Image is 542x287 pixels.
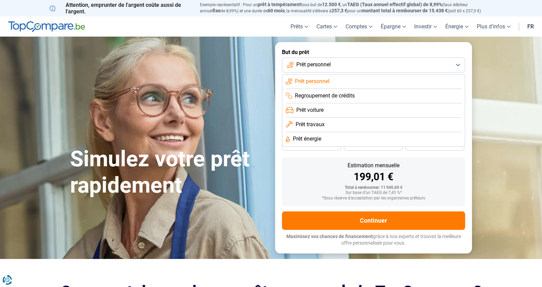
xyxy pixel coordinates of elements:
[523,16,538,37] a: fr
[282,233,465,247] p: grâce à nos experts et trouvez la meilleure offre personnalisée pour vous.
[268,8,285,13] span: 60 mois
[287,163,460,168] div: Estimation mensuelle
[295,92,355,100] span: Regroupement de crédits
[441,16,473,37] a: Énergie
[377,16,410,37] a: Épargne
[8,21,85,32] img: TopCompare
[200,2,492,14] p: Exemple représentatif : Pour un tous but de , un (taux débiteur annuel de 8,99%) et une durée de ...
[213,8,221,13] span: fixe
[287,196,460,201] div: *Sous réserve d'acceptation par les organismes prêteurs
[296,121,325,128] span: Prêt travaux
[70,146,267,199] h1: Simulez votre prêt rapidement
[287,191,460,195] div: Sur base d'un TAEG de 7,45 %*
[287,172,460,182] div: 199,01 €
[286,234,373,239] span: Maximisez vos chances de financement
[428,143,443,147] span: 24 mois
[293,135,321,143] span: Prêt énergie
[287,185,460,190] div: Total à rembourser: 11 940,60 €
[473,16,515,37] a: Plus d'infos
[50,2,192,15] p: Attention, emprunter de l'argent coûte aussi de l'argent.
[347,2,442,7] span: TAEG (Taux annuel effectif global) de 8,99%
[296,106,324,114] span: Prêt voiture
[362,8,448,13] span: montant total à rembourser de 15.438 €
[282,57,465,73] button: Prêt personnel
[331,8,347,13] span: 257,3 €
[304,143,319,147] span: 36 mois
[312,16,341,37] a: Cartes
[341,16,377,37] a: Comptes
[286,16,312,37] a: Prêts
[258,2,301,7] span: prêt à tempérament
[295,78,329,85] span: Prêt personnel
[366,143,381,147] span: 30 mois
[410,16,441,37] a: Investir
[282,211,465,230] button: Continuer
[322,2,341,7] span: 12.500 €
[296,61,331,68] span: Prêt personnel
[282,49,465,55] label: But du prêt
